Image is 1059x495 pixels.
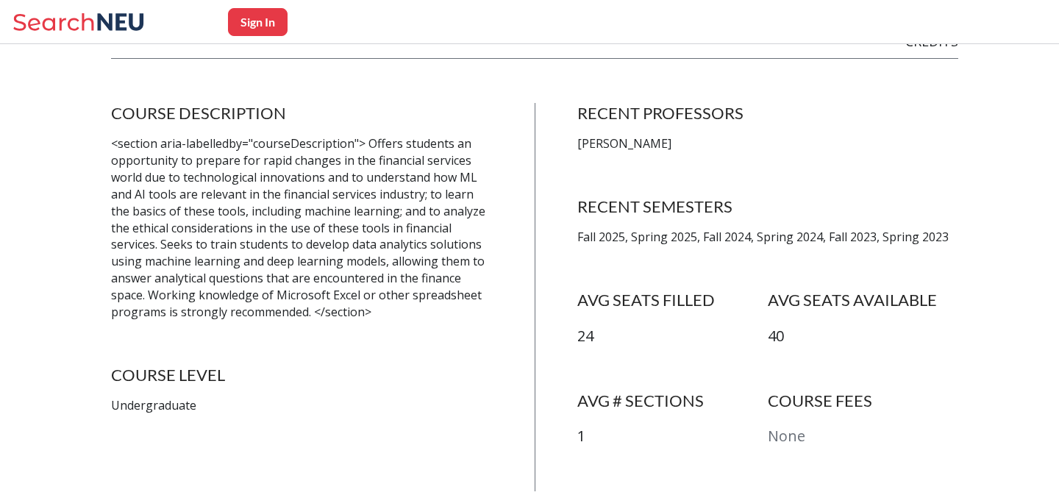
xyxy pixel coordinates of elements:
[577,229,958,246] p: Fall 2025, Spring 2025, Fall 2024, Spring 2024, Fall 2023, Spring 2023
[768,290,958,310] h4: AVG SEATS AVAILABLE
[111,365,492,385] h4: COURSE LEVEL
[577,426,768,447] p: 1
[111,103,492,124] h4: COURSE DESCRIPTION
[111,135,492,320] p: <section aria-labelledby="courseDescription"> Offers students an opportunity to prepare for rapid...
[577,135,958,152] p: [PERSON_NAME]
[577,391,768,411] h4: AVG # SECTIONS
[768,326,958,347] p: 40
[577,326,768,347] p: 24
[577,103,958,124] h4: RECENT PROFESSORS
[111,397,492,414] p: Undergraduate
[768,426,958,447] p: None
[577,290,768,310] h4: AVG SEATS FILLED
[768,391,958,411] h4: COURSE FEES
[228,8,288,36] button: Sign In
[577,196,958,217] h4: RECENT SEMESTERS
